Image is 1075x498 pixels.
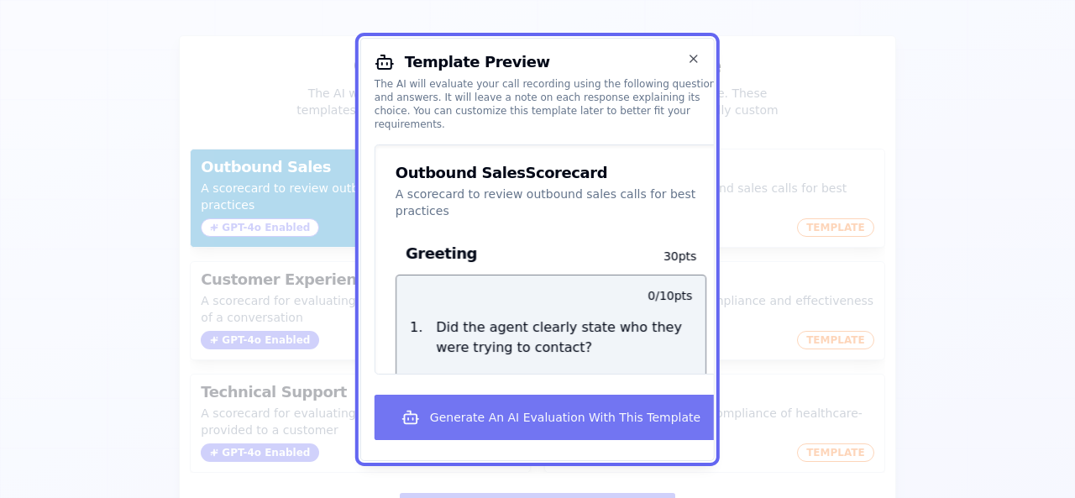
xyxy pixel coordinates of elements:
[396,185,706,218] p: A scorecard to review outbound sales calls for best practices
[436,317,692,357] p: Did the agent clearly state who they were trying to contact?
[648,286,692,303] p: 0 / 10 pts
[406,242,648,264] h3: Greeting
[375,76,727,130] div: The AI will evaluate your call recording using the following questions and answers. It will leave...
[375,395,727,440] button: Generate An AI Evaluation With This Template
[648,247,696,264] p: 30 pts
[396,165,607,180] h3: Outbound Sales Scorecard
[403,317,429,357] p: 1 .
[375,51,727,71] h2: Template Preview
